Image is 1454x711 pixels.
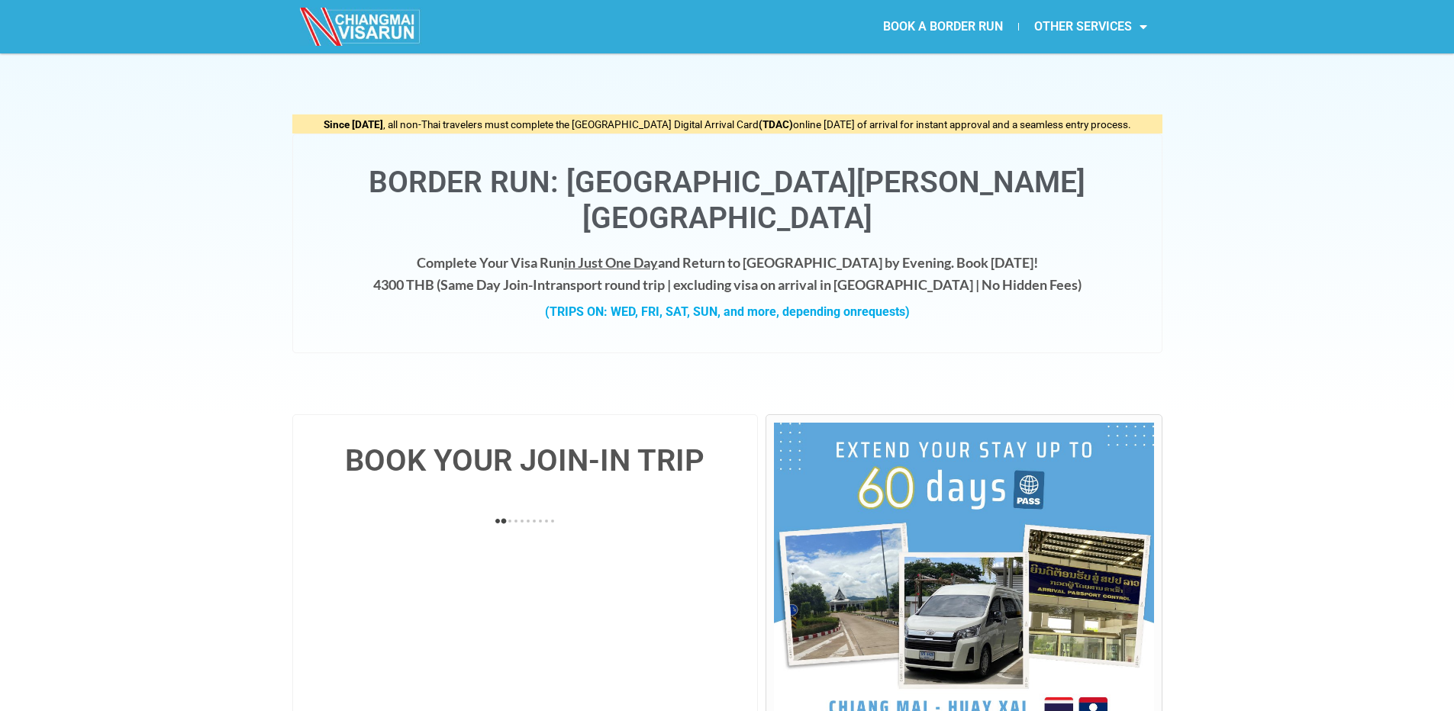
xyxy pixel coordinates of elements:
[1019,9,1162,44] a: OTHER SERVICES
[545,304,910,319] strong: (TRIPS ON: WED, FRI, SAT, SUN, and more, depending on
[308,165,1146,236] h1: Border Run: [GEOGRAPHIC_DATA][PERSON_NAME][GEOGRAPHIC_DATA]
[759,118,793,130] strong: (TDAC)
[308,446,743,476] h4: BOOK YOUR JOIN-IN TRIP
[308,252,1146,296] h4: Complete Your Visa Run and Return to [GEOGRAPHIC_DATA] by Evening. Book [DATE]! 4300 THB ( transp...
[324,118,383,130] strong: Since [DATE]
[564,254,658,271] span: in Just One Day
[727,9,1162,44] nav: Menu
[857,304,910,319] span: requests)
[868,9,1018,44] a: BOOK A BORDER RUN
[440,276,545,293] strong: Same Day Join-In
[324,118,1131,130] span: , all non-Thai travelers must complete the [GEOGRAPHIC_DATA] Digital Arrival Card online [DATE] o...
